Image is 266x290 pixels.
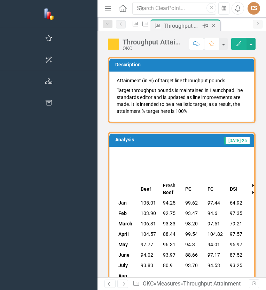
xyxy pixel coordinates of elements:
strong: June [118,252,130,258]
td: 80.9 [161,260,183,271]
span: [DATE]-25 [224,137,250,144]
td: 64.92 [228,198,250,208]
td: 88.66 [183,250,206,260]
p: Attainment (in %) of target line throughput pounds. [117,77,247,85]
td: 88.44 [161,229,183,239]
td: 94.6 [206,208,228,218]
td: 95.97 [228,239,250,250]
h3: Description [115,62,251,67]
a: OKC [143,280,154,287]
td: 93.47 [183,208,206,218]
td: 93.33 [161,218,183,229]
a: Measures [156,280,180,287]
td: 98.20 [183,218,206,229]
strong: May [118,242,128,247]
td: 105.01 [139,198,161,208]
td: 93.83 [139,260,161,271]
td: 104.57 [139,229,161,239]
td: 94.01 [206,239,228,250]
p: Target throughput pounds is maintained in Launchpad line standards editor and is updated as line ... [117,85,247,115]
input: Search ClearPoint... [132,2,216,15]
img: ClearPoint Strategy [44,8,56,20]
td: 93.97 [161,250,183,260]
strong: DSI [230,186,237,192]
td: 99.62 [183,198,206,208]
strong: Feb [118,210,127,216]
div: » » [133,280,249,288]
strong: Aug [118,273,127,279]
td: 97.17 [206,250,228,260]
td: 93.25 [228,260,250,271]
strong: Beef [141,186,151,192]
div: Throughput Attainment [164,22,201,30]
button: CS [248,2,260,15]
strong: Fresh Beef [163,183,175,195]
td: 94.3 [183,239,206,250]
img: Caution [108,39,119,50]
td: 104.82 [206,229,228,239]
strong: Jan [118,200,127,206]
strong: FC [208,186,213,192]
td: 79.21 [228,218,250,229]
strong: Raw Pork [252,183,262,195]
strong: PC [185,186,191,192]
div: Throughput Attainment [183,280,241,287]
td: 103.90 [139,208,161,218]
td: 96.31 [161,239,183,250]
strong: April [118,231,129,237]
td: 93.70 [183,260,206,271]
td: 94.25 [161,198,183,208]
td: 92.75 [161,208,183,218]
td: 97.57 [228,229,250,239]
td: 87.52 [228,250,250,260]
strong: March [118,221,132,226]
strong: July [118,263,128,268]
td: 97.77 [139,239,161,250]
td: 106.31 [139,218,161,229]
td: 94.53 [206,260,228,271]
h3: Analysis [115,137,172,142]
td: 99.54 [183,229,206,239]
td: 97.35 [228,208,250,218]
td: 94.02 [139,250,161,260]
td: 97.44 [206,198,228,208]
td: 97.51 [206,218,228,229]
div: Throughput Attainment [123,38,182,46]
div: OKC [123,46,182,51]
